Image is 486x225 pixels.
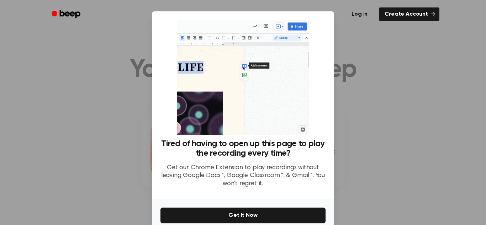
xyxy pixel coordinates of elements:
img: Beep extension in action [177,20,309,135]
p: Get our Chrome Extension to play recordings without leaving Google Docs™, Google Classroom™, & Gm... [160,164,326,188]
h3: Tired of having to open up this page to play the recording every time? [160,139,326,158]
a: Create Account [379,7,439,21]
a: Beep [47,7,87,21]
a: Log in [344,6,375,22]
button: Get It Now [160,208,326,223]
